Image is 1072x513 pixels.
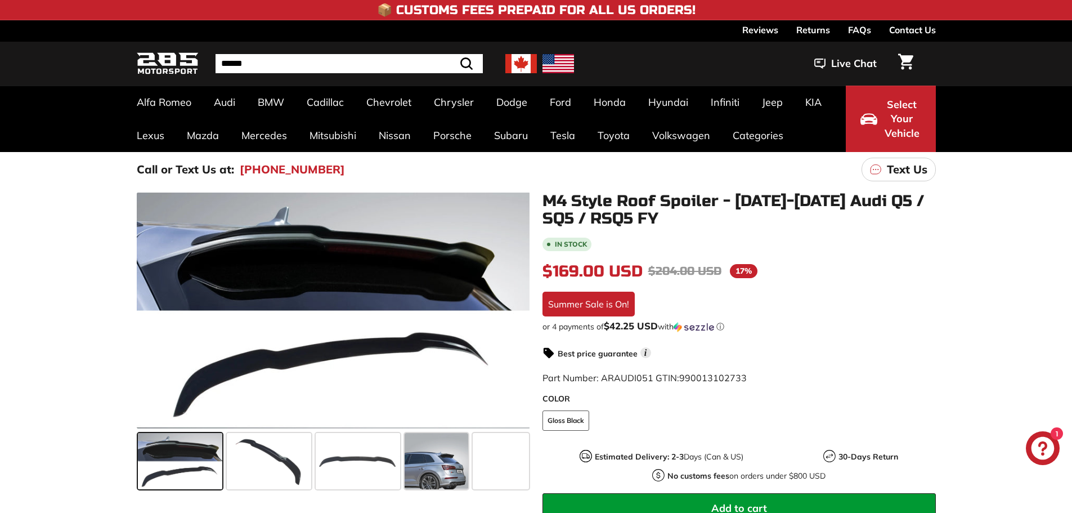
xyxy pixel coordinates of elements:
[542,321,936,332] div: or 4 payments of with
[230,119,298,152] a: Mercedes
[751,86,794,119] a: Jeep
[422,119,483,152] a: Porsche
[887,161,927,178] p: Text Us
[137,161,234,178] p: Call or Text Us at:
[203,86,246,119] a: Audi
[483,119,539,152] a: Subaru
[595,452,684,462] strong: Estimated Delivery: 2-3
[542,321,936,332] div: or 4 payments of$42.25 USDwithSezzle Click to learn more about Sezzle
[125,119,176,152] a: Lexus
[800,50,891,78] button: Live Chat
[558,349,638,359] strong: Best price guarantee
[542,262,643,281] span: $169.00 USD
[542,372,747,383] span: Part Number: ARAUDI051 GTIN:
[794,86,833,119] a: KIA
[377,3,696,17] h4: 📦 Customs Fees Prepaid for All US Orders!
[582,86,637,119] a: Honda
[730,264,757,278] span: 17%
[1022,431,1063,468] inbox-online-store-chat: Shopify online store chat
[640,347,651,358] span: i
[367,119,422,152] a: Nissan
[246,86,295,119] a: BMW
[883,97,921,141] span: Select Your Vehicle
[848,20,871,39] a: FAQs
[216,54,483,73] input: Search
[586,119,641,152] a: Toyota
[838,452,898,462] strong: 30-Days Return
[674,322,714,332] img: Sezzle
[721,119,795,152] a: Categories
[641,119,721,152] a: Volkswagen
[539,86,582,119] a: Ford
[355,86,423,119] a: Chevrolet
[637,86,699,119] a: Hyundai
[889,20,936,39] a: Contact Us
[595,451,743,463] p: Days (Can & US)
[542,292,635,316] div: Summer Sale is On!
[423,86,485,119] a: Chrysler
[542,193,936,227] h1: M4 Style Roof Spoiler - [DATE]-[DATE] Audi Q5 / SQ5 / RSQ5 FY
[648,264,721,278] span: $204.00 USD
[125,86,203,119] a: Alfa Romeo
[742,20,778,39] a: Reviews
[137,51,199,77] img: Logo_285_Motorsport_areodynamics_components
[679,372,747,383] span: 990013102733
[862,158,936,181] a: Text Us
[176,119,230,152] a: Mazda
[298,119,367,152] a: Mitsubishi
[485,86,539,119] a: Dodge
[295,86,355,119] a: Cadillac
[542,393,936,405] label: COLOR
[604,320,658,332] span: $42.25 USD
[699,86,751,119] a: Infiniti
[796,20,830,39] a: Returns
[539,119,586,152] a: Tesla
[667,471,729,481] strong: No customs fees
[667,470,826,482] p: on orders under $800 USD
[831,56,877,71] span: Live Chat
[555,241,587,248] b: In stock
[891,44,920,83] a: Cart
[846,86,936,152] button: Select Your Vehicle
[240,161,345,178] a: [PHONE_NUMBER]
